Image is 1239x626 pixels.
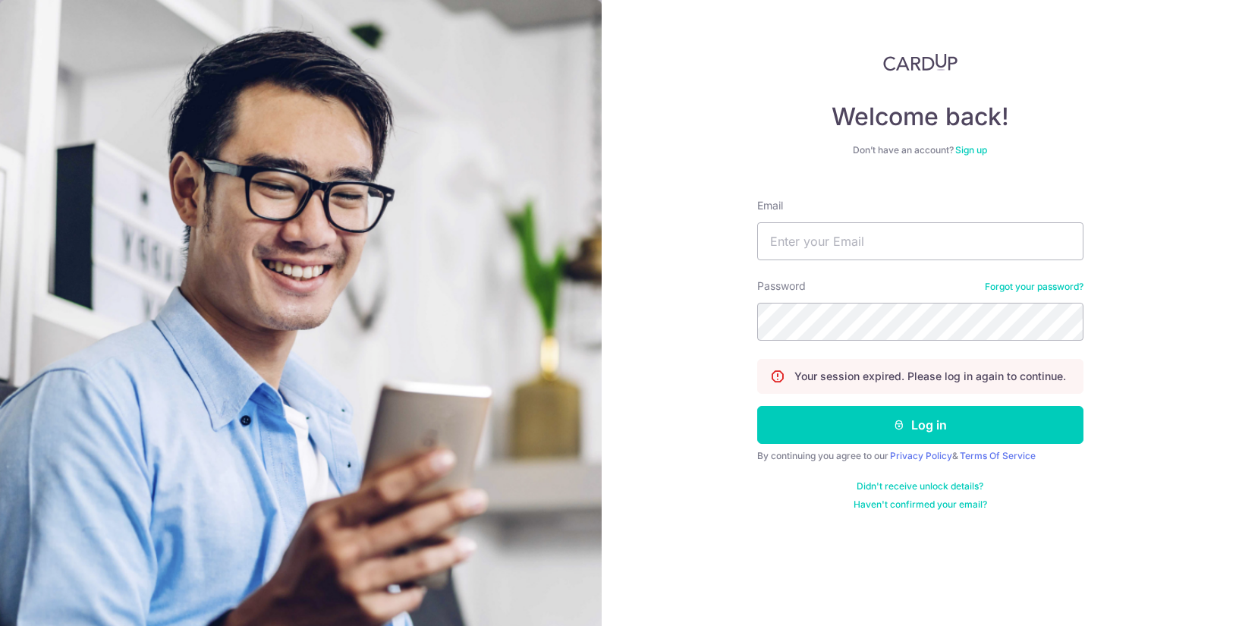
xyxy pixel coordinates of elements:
[955,144,987,156] a: Sign up
[794,369,1066,384] p: Your session expired. Please log in again to continue.
[757,102,1083,132] h4: Welcome back!
[757,198,783,213] label: Email
[757,450,1083,462] div: By continuing you agree to our &
[960,450,1036,461] a: Terms Of Service
[854,499,987,511] a: Haven't confirmed your email?
[757,278,806,294] label: Password
[757,222,1083,260] input: Enter your Email
[985,281,1083,293] a: Forgot your password?
[890,450,952,461] a: Privacy Policy
[757,406,1083,444] button: Log in
[883,53,958,71] img: CardUp Logo
[857,480,983,492] a: Didn't receive unlock details?
[757,144,1083,156] div: Don’t have an account?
